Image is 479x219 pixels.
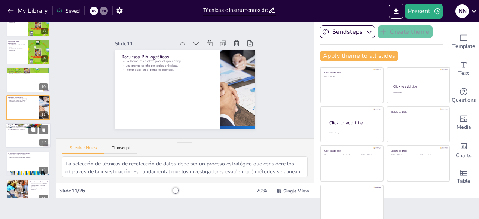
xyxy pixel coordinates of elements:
[455,4,469,19] button: N N
[8,124,48,126] p: Preguntas Abiertas en Encuestas
[420,154,444,156] div: Click to add text
[8,70,48,72] p: La ética es fundamental en la investigación.
[457,177,470,185] span: Table
[449,109,479,136] div: Add images, graphics, shapes or video
[253,187,271,194] div: 20 %
[122,59,213,64] p: La literatura es clave para el aprendizaje.
[456,152,472,160] span: Charts
[343,154,360,156] div: Click to add text
[457,123,471,131] span: Media
[8,40,26,45] p: Análisis de Datos Cualitativos
[8,69,48,71] p: Consideraciones Éticas
[449,82,479,109] div: Get real-time input from your audience
[8,152,48,154] p: Preguntas Cerradas en Encuestas
[39,111,48,118] div: 11
[458,69,469,77] span: Text
[39,167,48,174] div: 13
[449,55,479,82] div: Add text boxes
[393,84,443,89] div: Click to add title
[6,95,50,120] div: https://cdn.sendsteps.com/images/logo/sendsteps_logo_white.pnghttps://cdn.sendsteps.com/images/lo...
[8,44,26,46] p: La codificación es un paso esencial.
[8,97,37,99] p: Recursos Bibliográficos
[391,110,445,113] div: Click to add title
[28,125,37,134] button: Duplicate Slide
[39,139,48,146] div: 12
[452,42,475,51] span: Template
[8,154,48,155] p: Las preguntas cerradas son eficientes.
[8,156,48,158] p: Pueden limitar la profundidad de las respuestas.
[8,72,48,73] p: El consentimiento informado es crucial.
[8,20,26,23] p: La comprensión profunda es el objetivo final.
[104,146,138,154] button: Transcript
[449,163,479,190] div: Add a table
[8,129,48,130] p: Pueden revelar insights inesperados.
[6,67,50,92] div: https://cdn.sendsteps.com/images/logo/sendsteps_logo_white.pnghttps://cdn.sendsteps.com/images/lo...
[39,195,48,201] div: 14
[30,183,48,185] p: Las entrevistas ofrecen flexibilidad.
[329,120,377,126] div: Click to add title
[393,92,443,94] div: Click to add text
[62,156,308,177] textarea: Revisar literatura especializada es fundamental para el aprendizaje y la comprensión de las metod...
[449,28,479,55] div: Add ready made slides
[115,40,174,47] div: Slide 11
[41,55,48,62] div: 9
[6,40,50,64] div: https://cdn.sendsteps.com/images/logo/sendsteps_logo_white.pnghttps://cdn.sendsteps.com/images/lo...
[449,136,479,163] div: Add charts and graphs
[6,123,51,148] div: https://cdn.sendsteps.com/images/logo/sendsteps_logo_white.pnghttps://cdn.sendsteps.com/images/lo...
[8,45,26,48] p: La categorización ayuda a identificar temas.
[405,4,442,19] button: Present
[8,98,37,100] p: La literatura es clave para el aprendizaje.
[6,151,50,176] div: https://cdn.sendsteps.com/images/logo/sendsteps_logo_white.pnghttps://cdn.sendsteps.com/images/lo...
[391,154,415,156] div: Click to add text
[62,146,104,154] button: Speaker Notes
[389,4,403,19] button: Export to PowerPoint
[324,76,378,78] div: Click to add text
[8,100,37,101] p: Los manuales ofrecen guías prácticas.
[8,48,26,51] p: La comprensión profunda es el objetivo final.
[6,5,51,17] button: My Library
[8,73,48,74] p: Considerar el impacto en la comunidad es vital.
[39,125,48,134] button: Delete Slide
[41,28,48,34] div: 8
[122,54,213,60] p: Recursos Bibliográficos
[8,126,48,127] p: Las preguntas abiertas fomentan la expresión.
[361,154,378,156] div: Click to add text
[30,188,48,190] p: Son útiles para investigar temas complejos.
[391,149,445,152] div: Click to add title
[283,188,309,194] span: Single View
[324,71,378,74] div: Click to add title
[203,5,268,16] input: Insert title
[59,187,173,194] div: Slide 11 / 26
[378,25,433,38] button: Create theme
[6,179,50,204] div: https://cdn.sendsteps.com/images/slides/2025_03_09_06_24-py4YquljPeHK4SOi.pngEntrevistas en Profu...
[452,96,476,104] span: Questions
[320,51,398,61] button: Apply theme to all slides
[329,132,376,134] div: Click to add body
[57,7,80,15] div: Saved
[455,4,469,18] div: N N
[324,154,341,156] div: Click to add text
[30,185,48,187] p: Permiten explorar percepciones profundas.
[122,63,213,68] p: Los manuales ofrecen guías prácticas.
[8,101,37,103] p: Profundizar en el tema es esencial.
[30,181,48,183] p: Entrevistas en Profundidad
[8,127,48,129] p: Ofrecen datos cualitativos valiosos.
[39,83,48,90] div: 10
[122,68,213,72] p: Profundizar en el tema es esencial.
[324,149,378,152] div: Click to add title
[6,12,50,37] div: 8
[8,155,48,157] p: Facilitan el análisis de datos.
[320,25,375,38] button: Sendsteps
